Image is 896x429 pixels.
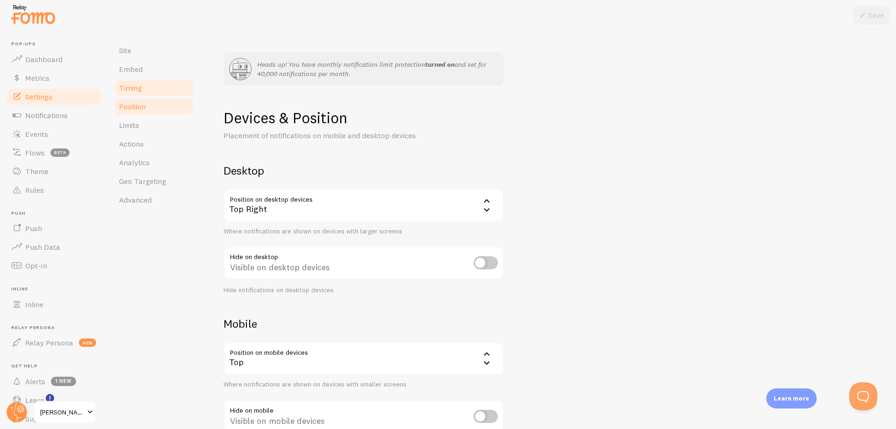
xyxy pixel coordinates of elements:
[224,227,504,236] div: Where notifications are shown on devices with larger screens
[11,41,102,47] span: Pop-ups
[6,333,102,352] a: Relay Persona new
[11,211,102,217] span: Push
[766,388,817,408] div: Learn more
[774,394,809,403] p: Learn more
[6,143,102,162] a: Flows beta
[6,162,102,181] a: Theme
[25,224,42,233] span: Push
[113,190,195,209] a: Advanced
[10,2,56,26] img: fomo-relay-logo-orange.svg
[6,372,102,391] a: Alerts 1 new
[46,394,54,402] svg: <p>Watch New Feature Tutorials!</p>
[25,148,45,157] span: Flows
[224,189,504,222] div: Top Right
[224,286,504,295] div: Hide notifications on desktop devices
[11,363,102,369] span: Get Help
[257,60,498,78] p: Heads up! You have monthly notification limit protection and set for 40,000 notifications per month.
[6,295,102,314] a: Inline
[113,153,195,172] a: Analytics
[6,391,102,409] a: Learn
[6,219,102,238] a: Push
[25,111,68,120] span: Notifications
[113,41,195,60] a: Site
[224,246,504,281] div: Visible on desktop devices
[25,129,48,139] span: Events
[849,382,877,410] iframe: Help Scout Beacon - Open
[25,73,49,83] span: Metrics
[113,97,195,116] a: Position
[119,102,146,111] span: Position
[119,83,142,92] span: Timing
[79,338,96,347] span: new
[50,148,70,157] span: beta
[119,176,166,186] span: Geo Targeting
[34,401,97,423] a: [PERSON_NAME]
[119,139,144,148] span: Actions
[119,64,143,74] span: Embed
[6,87,102,106] a: Settings
[6,69,102,87] a: Metrics
[113,78,195,97] a: Timing
[25,242,60,252] span: Push Data
[224,316,504,331] h2: Mobile
[6,50,102,69] a: Dashboard
[25,300,43,309] span: Inline
[224,163,504,178] h2: Desktop
[25,55,63,64] span: Dashboard
[25,377,45,386] span: Alerts
[224,380,504,389] div: Where notifications are shown on devices with smaller screens
[6,125,102,143] a: Events
[51,377,76,386] span: 1 new
[113,134,195,153] a: Actions
[119,46,131,55] span: Site
[40,407,84,418] span: [PERSON_NAME]
[224,130,448,141] p: Placement of notifications on mobile and desktop devices
[119,158,150,167] span: Analytics
[113,172,195,190] a: Geo Targeting
[224,342,504,375] div: Top
[6,106,102,125] a: Notifications
[25,92,52,101] span: Settings
[25,395,44,405] span: Learn
[11,286,102,292] span: Inline
[113,116,195,134] a: Limits
[119,195,152,204] span: Advanced
[113,60,195,78] a: Embed
[25,185,44,195] span: Rules
[25,338,73,347] span: Relay Persona
[224,108,504,127] h1: Devices & Position
[119,120,139,130] span: Limits
[11,325,102,331] span: Relay Persona
[6,256,102,275] a: Opt-In
[25,261,47,270] span: Opt-In
[6,181,102,199] a: Rules
[6,238,102,256] a: Push Data
[425,60,455,69] strong: turned on
[25,167,49,176] span: Theme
